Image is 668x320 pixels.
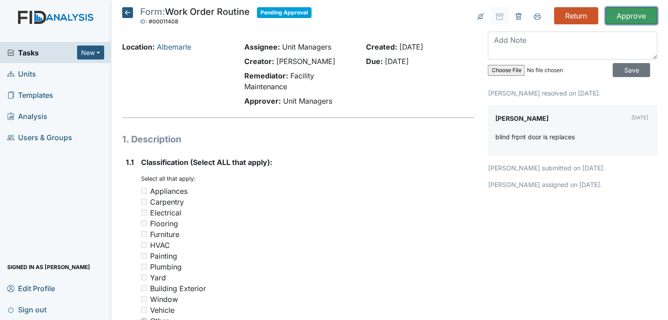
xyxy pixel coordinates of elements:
[399,42,423,51] span: [DATE]
[141,188,147,194] input: Appliances
[126,157,134,168] label: 1.1
[385,57,409,66] span: [DATE]
[7,88,53,102] span: Templates
[141,307,147,313] input: Vehicle
[7,47,77,58] a: Tasks
[366,42,397,51] strong: Created:
[141,210,147,215] input: Electrical
[7,302,46,316] span: Sign out
[122,133,474,146] h1: 1. Description
[282,42,331,51] span: Unit Managers
[150,207,181,218] div: Electrical
[141,285,147,291] input: Building Exterior
[150,261,182,272] div: Plumbing
[257,7,311,18] span: Pending Approval
[150,272,166,283] div: Yard
[140,7,250,27] div: Work Order Routine
[276,57,335,66] span: [PERSON_NAME]
[141,199,147,205] input: Carpentry
[140,18,147,25] span: ID:
[244,57,274,66] strong: Creator:
[141,242,147,248] input: HVAC
[141,220,147,226] input: Flooring
[7,67,36,81] span: Units
[488,180,657,189] p: [PERSON_NAME] assigned on [DATE].
[140,6,165,17] span: Form:
[554,7,598,24] input: Return
[495,132,574,142] p: blind frpnt door is replaces
[366,57,383,66] strong: Due:
[7,281,55,295] span: Edit Profile
[150,283,206,294] div: Building Exterior
[77,46,104,59] button: New
[488,88,657,98] p: [PERSON_NAME] resolved on [DATE].
[244,71,288,80] strong: Remediator:
[7,260,90,274] span: Signed in as [PERSON_NAME]
[150,218,178,229] div: Flooring
[141,175,196,182] small: Select all that apply:
[495,112,548,125] label: [PERSON_NAME]
[150,229,179,240] div: Furniture
[122,42,155,51] strong: Location:
[150,251,177,261] div: Painting
[7,109,47,123] span: Analysis
[149,18,178,25] span: #00011408
[141,296,147,302] input: Window
[141,253,147,259] input: Painting
[150,294,178,305] div: Window
[150,305,174,315] div: Vehicle
[631,114,648,121] small: [DATE]
[150,197,184,207] div: Carpentry
[488,163,657,173] p: [PERSON_NAME] submitted on [DATE].
[283,96,332,105] span: Unit Managers
[613,63,650,77] input: Save
[150,186,188,197] div: Appliances
[244,96,280,105] strong: Approver:
[157,42,191,51] a: Albemarle
[244,42,279,51] strong: Assignee:
[141,231,147,237] input: Furniture
[141,274,147,280] input: Yard
[605,7,657,24] input: Approve
[7,130,72,144] span: Users & Groups
[141,158,272,167] span: Classification (Select ALL that apply):
[141,264,147,270] input: Plumbing
[150,240,170,251] div: HVAC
